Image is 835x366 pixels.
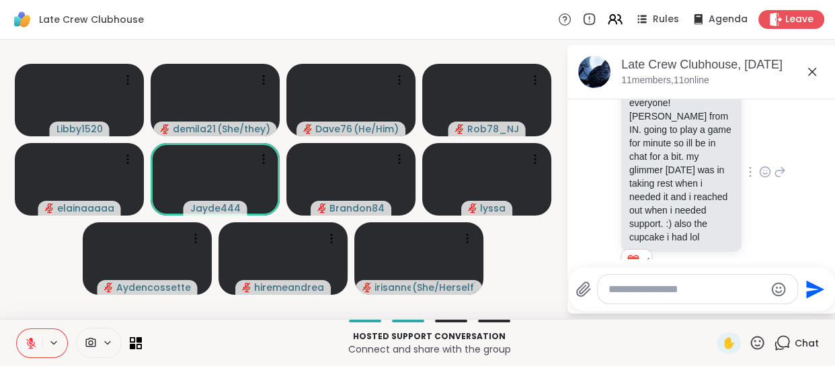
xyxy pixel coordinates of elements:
[161,124,170,134] span: audio-muted
[621,74,709,87] p: 11 members, 11 online
[116,281,191,294] span: Aydencossette
[722,335,735,351] span: ✋
[150,330,709,342] p: Hosted support conversation
[608,283,765,296] textarea: Type your message
[303,124,313,134] span: audio-muted
[578,56,610,88] img: Late Crew Clubhouse, Oct 15
[242,283,251,292] span: audio-muted
[329,201,385,215] span: Brandon84
[468,203,477,213] span: audio-muted
[374,281,411,294] span: irisanne
[173,122,216,136] span: demila21
[217,122,270,136] span: ( She/they )
[362,283,372,292] span: audio-muted
[317,203,327,213] span: audio-muted
[190,201,241,215] span: Jayde444
[315,122,352,136] span: Dave76
[467,122,519,136] span: Rob78_NJ
[795,336,819,350] span: Chat
[480,201,506,215] span: lyssa
[770,281,787,298] button: Emoji picker
[645,255,651,267] span: 4
[626,255,640,266] button: Reactions: love
[45,203,54,213] span: audio-muted
[709,13,748,26] span: Agenda
[150,342,709,356] p: Connect and share with the group
[621,56,826,73] div: Late Crew Clubhouse, [DATE]
[455,124,465,134] span: audio-muted
[56,122,103,136] span: Libby1520
[622,250,645,271] div: Reaction list
[104,283,114,292] span: audio-muted
[254,281,324,294] span: hiremeandrea
[785,13,813,26] span: Leave
[798,274,828,304] button: Send
[412,281,475,294] span: ( She/Herself )
[11,8,34,31] img: ShareWell Logomark
[629,83,733,244] p: good evening/day everyone! [PERSON_NAME] from IN. going to play a game for minute so ill be in ch...
[354,122,399,136] span: ( He/Him )
[39,13,144,26] span: Late Crew Clubhouse
[653,13,679,26] span: Rules
[57,201,114,215] span: elainaaaaa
